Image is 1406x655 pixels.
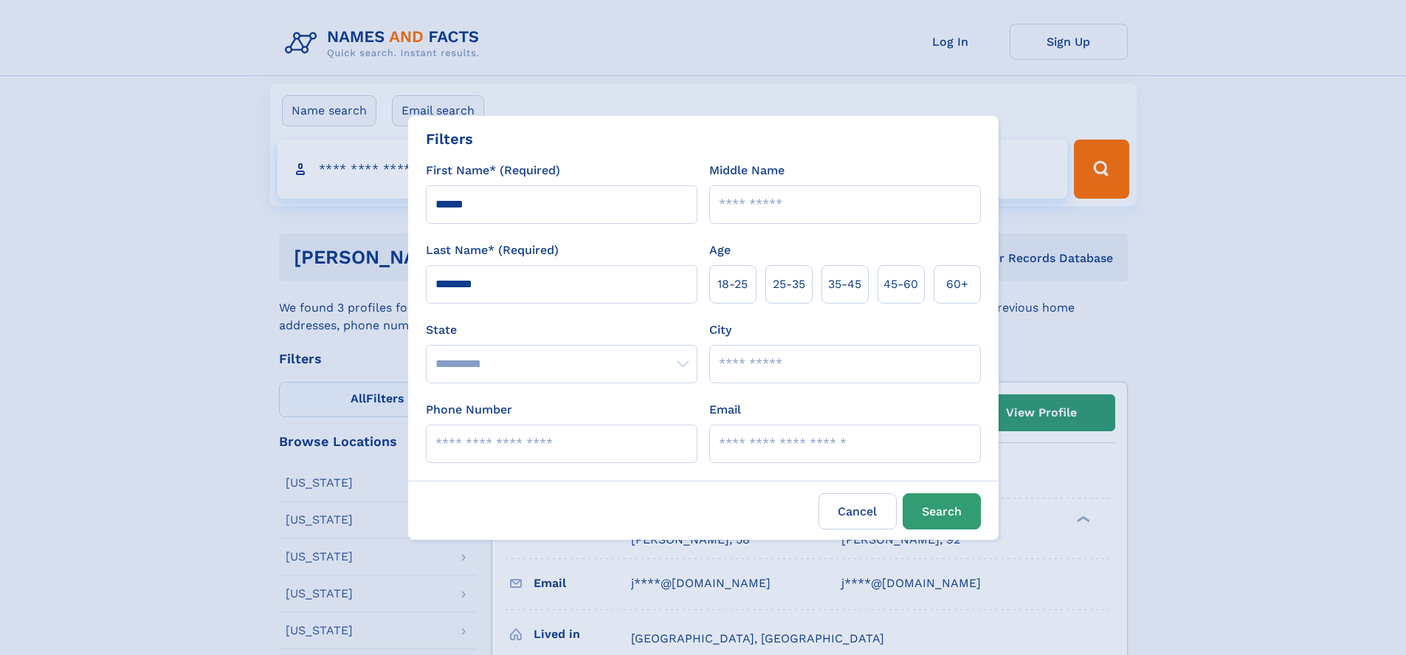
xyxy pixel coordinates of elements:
div: Filters [426,128,473,150]
label: Cancel [819,493,897,529]
span: 45‑60 [883,275,918,293]
span: 18‑25 [717,275,748,293]
span: 35‑45 [828,275,861,293]
button: Search [903,493,981,529]
label: Phone Number [426,401,512,419]
span: 60+ [946,275,968,293]
span: 25‑35 [773,275,805,293]
label: First Name* (Required) [426,162,560,179]
label: Age [709,241,731,259]
label: Last Name* (Required) [426,241,559,259]
label: State [426,321,697,339]
label: Middle Name [709,162,785,179]
label: Email [709,401,741,419]
label: City [709,321,731,339]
